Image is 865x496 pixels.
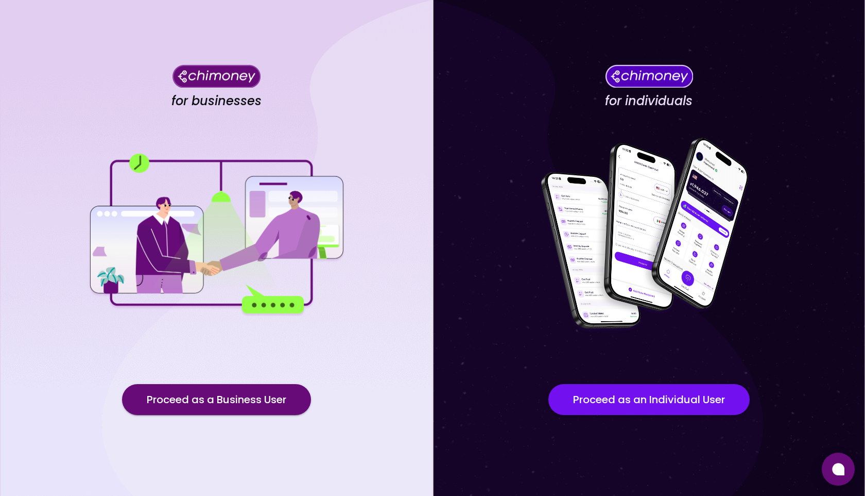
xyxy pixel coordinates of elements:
button: Proceed as an Individual User [548,384,750,415]
h4: for individuals [605,93,693,109]
img: for businesses [88,154,345,316]
img: Chimoney for businesses [172,64,261,88]
button: Open chat window [822,453,855,486]
img: for individuals [520,132,777,338]
h4: for businesses [171,93,262,109]
button: Proceed as a Business User [122,384,311,415]
img: Chimoney for individuals [605,64,693,88]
